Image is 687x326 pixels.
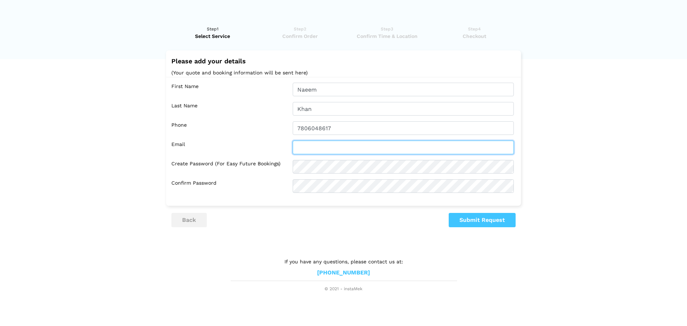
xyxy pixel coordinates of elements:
[171,58,516,65] h2: Please add your details
[171,102,287,116] label: Last Name
[171,179,287,193] label: Confirm Password
[317,269,370,277] a: [PHONE_NUMBER]
[259,33,341,40] span: Confirm Order
[171,213,207,227] button: back
[171,83,287,96] label: First Name
[433,33,516,40] span: Checkout
[171,25,254,40] a: Step1
[346,25,428,40] a: Step3
[171,121,287,135] label: Phone
[231,258,456,266] p: If you have any questions, please contact us at:
[259,25,341,40] a: Step2
[171,33,254,40] span: Select Service
[346,33,428,40] span: Confirm Time & Location
[231,286,456,292] span: © 2021 - instaMek
[433,25,516,40] a: Step4
[171,141,287,154] label: Email
[171,68,516,77] p: (Your quote and booking information will be sent here)
[171,160,287,174] label: Create Password (for easy future bookings)
[449,213,516,227] button: Submit Request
